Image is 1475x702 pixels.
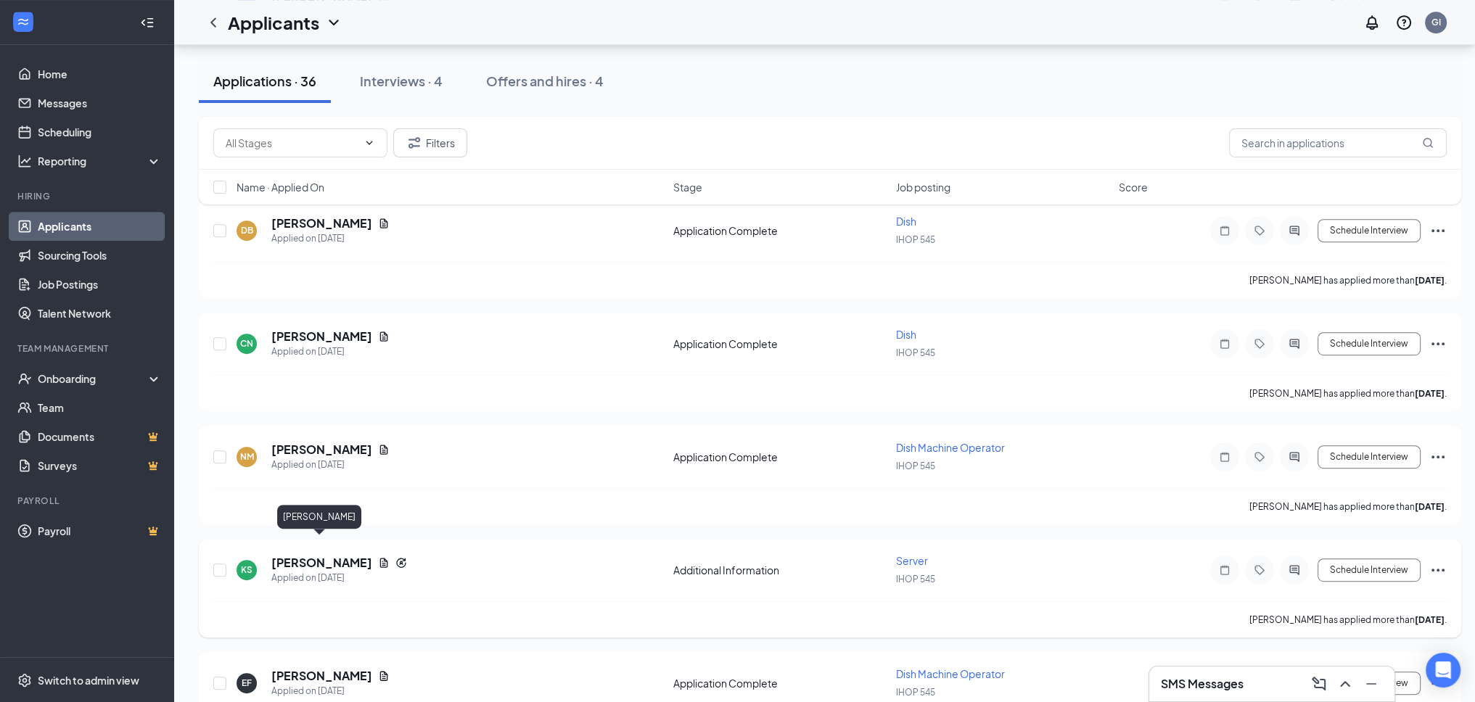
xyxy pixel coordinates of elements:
div: Team Management [17,342,159,355]
span: Dish Machine Operator [896,667,1005,680]
div: Interviews · 4 [360,72,443,90]
div: Applied on [DATE] [271,458,390,472]
p: [PERSON_NAME] has applied more than . [1249,500,1447,513]
b: [DATE] [1415,388,1445,399]
svg: Document [378,218,390,229]
svg: Document [378,557,390,569]
svg: ChevronDown [325,14,342,31]
svg: Tag [1251,225,1268,236]
a: Sourcing Tools [38,241,162,270]
a: Job Postings [38,270,162,299]
svg: Minimize [1363,675,1380,693]
svg: Document [378,331,390,342]
div: Onboarding [38,371,149,386]
svg: ChevronLeft [205,14,222,31]
span: Dish [896,215,916,228]
svg: Notifications [1363,14,1381,31]
svg: ComposeMessage [1310,675,1328,693]
button: Minimize [1360,672,1383,695]
svg: ActiveChat [1286,564,1303,576]
svg: Tag [1251,338,1268,350]
h5: [PERSON_NAME] [271,329,372,344]
input: All Stages [226,135,358,151]
span: IHOP 545 [896,347,935,358]
svg: ChevronUp [1336,675,1354,693]
button: ChevronUp [1334,672,1357,695]
svg: Tag [1251,451,1268,463]
span: Dish Machine Operator [896,441,1005,454]
svg: UserCheck [17,371,32,386]
svg: ActiveChat [1286,338,1303,350]
h5: [PERSON_NAME] [271,668,372,684]
span: Stage [673,180,702,194]
span: Job posting [896,180,950,194]
a: Applicants [38,212,162,241]
button: Filter Filters [393,128,467,157]
div: Applied on [DATE] [271,684,390,698]
h5: [PERSON_NAME] [271,215,372,231]
svg: Ellipses [1429,335,1447,352]
div: Applications · 36 [213,72,316,90]
div: Application Complete [673,450,887,464]
p: [PERSON_NAME] has applied more than . [1249,614,1447,626]
svg: QuestionInfo [1395,14,1413,31]
svg: Ellipses [1429,222,1447,239]
a: Team [38,393,162,422]
input: Search in applications [1229,128,1447,157]
svg: Document [378,670,390,682]
span: Score [1119,180,1148,194]
svg: Settings [17,673,32,687]
svg: Collapse [140,15,155,30]
span: Dish [896,328,916,341]
div: [PERSON_NAME] [277,505,361,529]
div: Reporting [38,154,163,168]
div: Applied on [DATE] [271,344,390,359]
a: Home [38,59,162,88]
svg: Ellipses [1429,448,1447,466]
div: GI [1431,16,1441,28]
h5: [PERSON_NAME] [271,555,372,571]
div: KS [241,563,252,576]
svg: MagnifyingGlass [1422,137,1434,149]
b: [DATE] [1415,275,1445,286]
svg: Analysis [17,154,32,168]
span: IHOP 545 [896,461,935,471]
div: Open Intercom Messenger [1426,653,1460,687]
a: Talent Network [38,299,162,328]
a: SurveysCrown [38,451,162,480]
div: Switch to admin view [38,673,139,687]
span: IHOP 545 [896,687,935,698]
svg: Tag [1251,564,1268,576]
div: Applied on [DATE] [271,571,407,585]
svg: Note [1216,451,1233,463]
svg: Ellipses [1429,561,1447,579]
div: Applied on [DATE] [271,231,390,246]
div: NM [240,450,254,463]
button: Schedule Interview [1318,219,1421,242]
div: Hiring [17,190,159,202]
div: EF [242,677,252,689]
span: Server [896,554,928,567]
svg: Note [1216,225,1233,236]
svg: Note [1216,338,1233,350]
p: [PERSON_NAME] has applied more than . [1249,274,1447,286]
h5: [PERSON_NAME] [271,442,372,458]
h1: Applicants [228,10,319,35]
b: [DATE] [1415,614,1445,625]
span: Name · Applied On [237,180,324,194]
div: Offers and hires · 4 [486,72,604,90]
svg: ActiveChat [1286,451,1303,463]
div: Additional Information [673,563,887,577]
button: Schedule Interview [1318,332,1421,355]
svg: ChevronDown [363,137,375,149]
a: Scheduling [38,117,162,146]
div: Payroll [17,495,159,507]
span: IHOP 545 [896,234,935,245]
button: Schedule Interview [1318,558,1421,582]
svg: Reapply [395,557,407,569]
svg: Document [378,444,390,455]
a: DocumentsCrown [38,422,162,451]
div: CN [240,337,253,350]
a: Messages [38,88,162,117]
